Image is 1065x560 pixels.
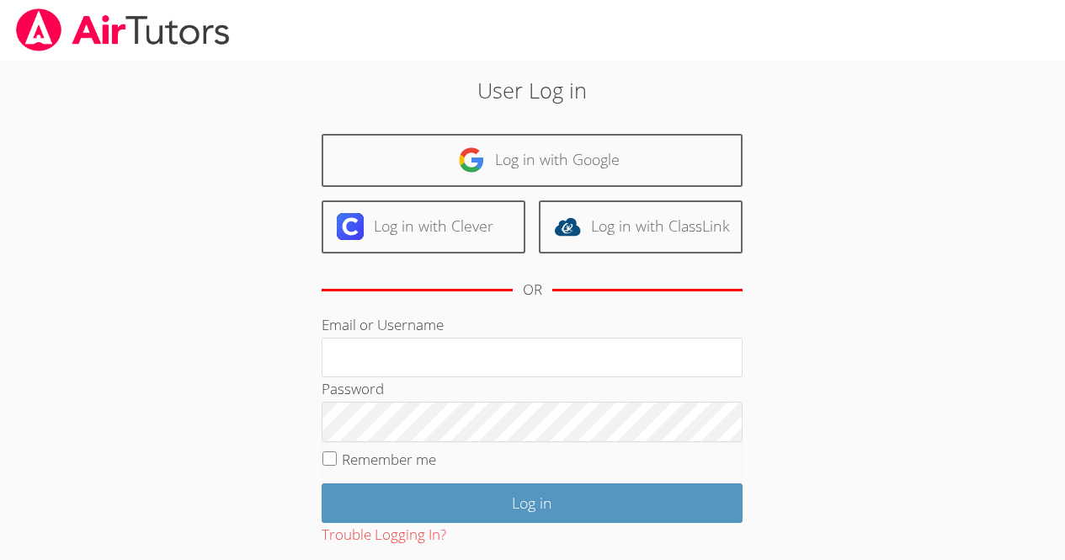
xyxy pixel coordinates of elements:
input: Log in [322,483,743,523]
a: Log in with Clever [322,200,525,253]
a: Log in with Google [322,134,743,187]
img: google-logo-50288ca7cdecda66e5e0955fdab243c47b7ad437acaf1139b6f446037453330a.svg [458,147,485,173]
img: airtutors_banner-c4298cdbf04f3fff15de1276eac7730deb9818008684d7c2e4769d2f7ddbe033.png [14,8,232,51]
label: Password [322,379,384,398]
h2: User Log in [245,74,820,106]
label: Remember me [342,450,436,469]
label: Email or Username [322,315,444,334]
img: classlink-logo-d6bb404cc1216ec64c9a2012d9dc4662098be43eaf13dc465df04b49fa7ab582.svg [554,213,581,240]
div: OR [523,278,542,302]
a: Log in with ClassLink [539,200,743,253]
button: Trouble Logging In? [322,523,446,547]
img: clever-logo-6eab21bc6e7a338710f1a6ff85c0baf02591cd810cc4098c63d3a4b26e2feb20.svg [337,213,364,240]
